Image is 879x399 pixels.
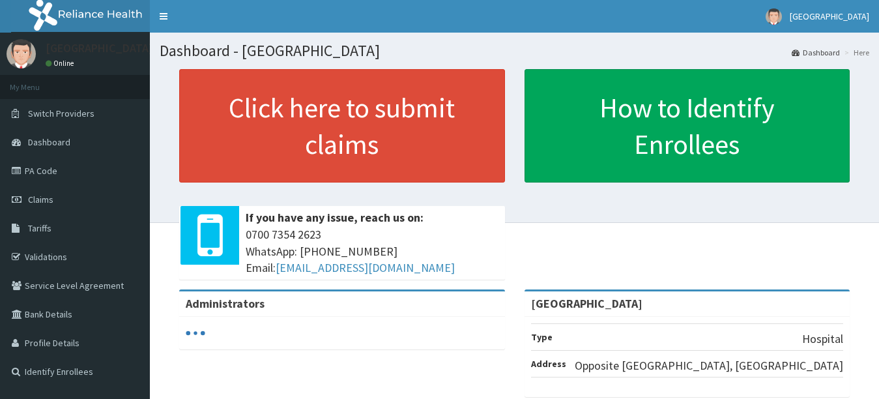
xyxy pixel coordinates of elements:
[160,42,869,59] h1: Dashboard - [GEOGRAPHIC_DATA]
[766,8,782,25] img: User Image
[28,136,70,148] span: Dashboard
[186,323,205,343] svg: audio-loading
[531,358,566,370] b: Address
[28,222,51,234] span: Tariffs
[28,194,53,205] span: Claims
[186,296,265,311] b: Administrators
[841,47,869,58] li: Here
[246,226,498,276] span: 0700 7354 2623 WhatsApp: [PHONE_NUMBER] Email:
[792,47,840,58] a: Dashboard
[46,42,153,54] p: [GEOGRAPHIC_DATA]
[575,357,843,374] p: Opposite [GEOGRAPHIC_DATA], [GEOGRAPHIC_DATA]
[246,210,424,225] b: If you have any issue, reach us on:
[531,296,642,311] strong: [GEOGRAPHIC_DATA]
[790,10,869,22] span: [GEOGRAPHIC_DATA]
[179,69,505,183] a: Click here to submit claims
[276,260,455,275] a: [EMAIL_ADDRESS][DOMAIN_NAME]
[7,39,36,68] img: User Image
[802,331,843,347] p: Hospital
[531,331,553,343] b: Type
[28,108,94,119] span: Switch Providers
[46,59,77,68] a: Online
[525,69,850,183] a: How to Identify Enrollees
